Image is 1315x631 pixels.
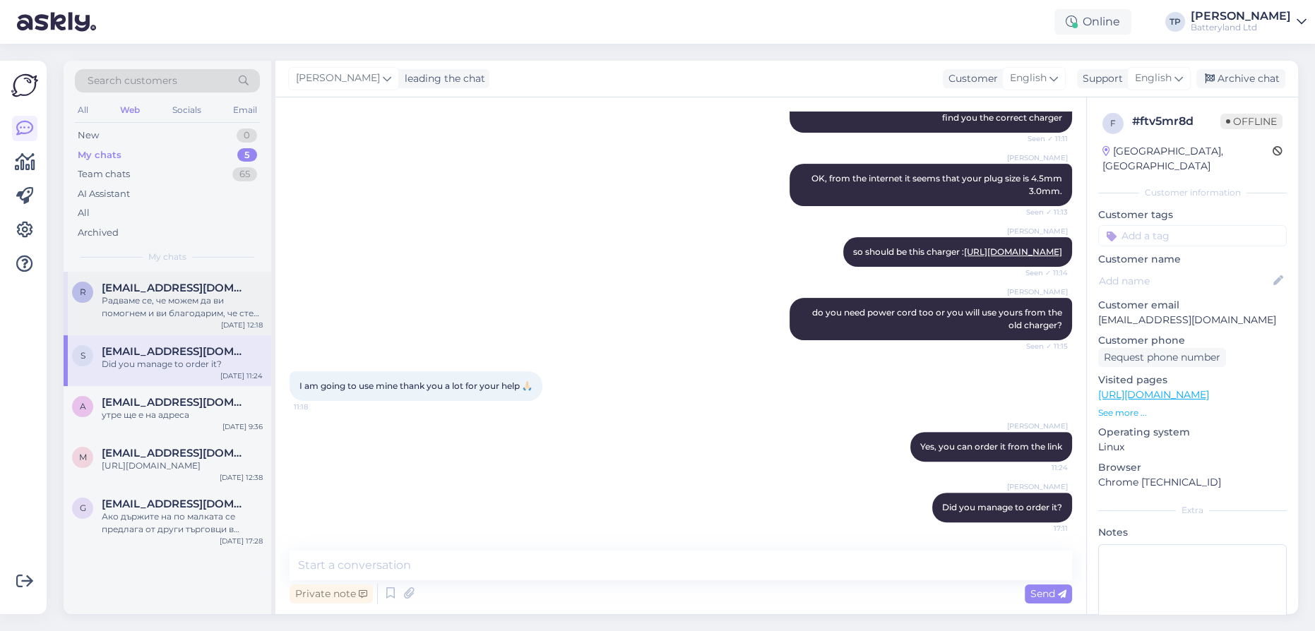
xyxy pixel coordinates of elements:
[221,320,263,330] div: [DATE] 12:18
[220,472,263,483] div: [DATE] 12:38
[237,148,257,162] div: 5
[1077,71,1123,86] div: Support
[78,167,130,181] div: Team chats
[11,72,38,99] img: Askly Logo
[102,358,263,371] div: Did you manage to order it?
[1007,421,1068,431] span: [PERSON_NAME]
[1191,22,1291,33] div: Batteryland Ltd
[222,421,263,432] div: [DATE] 9:36
[148,251,186,263] span: My chats
[1098,440,1287,455] p: Linux
[1196,69,1285,88] div: Archive chat
[1054,9,1131,35] div: Online
[1102,144,1273,174] div: [GEOGRAPHIC_DATA], [GEOGRAPHIC_DATA]
[812,307,1064,330] span: do you need power cord too or you will use yours from the old charger?
[1030,587,1066,600] span: Send
[1007,226,1068,236] span: [PERSON_NAME]
[1015,207,1068,217] span: Seen ✓ 11:13
[78,187,130,201] div: AI Assistant
[88,73,177,88] span: Search customers
[1098,186,1287,199] div: Customer information
[1220,114,1283,129] span: Offline
[80,287,86,297] span: r
[1098,475,1287,490] p: Chrome [TECHNICAL_ID]
[1098,373,1287,387] p: Visited pages
[399,71,485,86] div: leading the chat
[237,128,257,143] div: 0
[1098,298,1287,313] p: Customer email
[169,101,204,119] div: Socials
[1098,425,1287,440] p: Operating system
[1010,71,1047,86] span: English
[1135,71,1172,86] span: English
[102,396,249,409] span: alekschoy77@gmail.com
[220,371,263,381] div: [DATE] 11:24
[1015,523,1068,534] span: 17:11
[1098,225,1287,246] input: Add a tag
[117,101,143,119] div: Web
[78,148,121,162] div: My chats
[1132,113,1220,130] div: # ftv5mr8d
[80,503,86,513] span: g
[1015,462,1068,473] span: 11:24
[1099,273,1271,289] input: Add name
[102,282,249,294] span: radoslav_haitov@abv.bg
[102,409,263,421] div: утре ще е на адреса
[943,71,998,86] div: Customer
[78,128,99,143] div: New
[1007,152,1068,163] span: [PERSON_NAME]
[964,246,1062,257] a: [URL][DOMAIN_NAME]
[1098,348,1226,367] div: Request phone number
[1098,252,1287,267] p: Customer name
[78,206,90,220] div: All
[75,101,91,119] div: All
[220,536,263,546] div: [DATE] 17:28
[1098,504,1287,517] div: Extra
[102,294,263,320] div: Радваме се, че можем да ви помогнем и ви благодарим, че сте наш клиент!
[1098,313,1287,327] p: [EMAIL_ADDRESS][DOMAIN_NAME]
[1015,268,1068,278] span: Seen ✓ 11:14
[1191,11,1307,33] a: [PERSON_NAME]Batteryland Ltd
[1015,341,1068,351] span: Seen ✓ 11:15
[78,226,119,240] div: Archived
[102,447,249,459] span: m_a_g_i_c@abv.bg
[102,345,249,358] span: sotos85514@gmail.com
[1015,133,1068,144] span: Seen ✓ 11:11
[232,167,257,181] div: 65
[1165,12,1185,32] div: TP
[290,584,373,603] div: Private note
[81,350,85,361] span: s
[80,401,86,411] span: a
[942,502,1062,512] span: Did you manage to order it?
[102,459,263,472] div: [URL][DOMAIN_NAME]
[1098,333,1287,348] p: Customer phone
[853,246,1062,257] span: so should be this charger :
[299,380,532,391] span: I am going to use mine thank you a lot for your help 🙏🏻
[920,441,1062,452] span: Yes, you can order it from the link
[1098,407,1287,419] p: See more ...
[1191,11,1291,22] div: [PERSON_NAME]
[296,71,380,86] span: [PERSON_NAME]
[1098,460,1287,475] p: Browser
[102,510,263,536] div: Ако държите на по малката се предлага от други търговци в [GEOGRAPHIC_DATA]
[811,173,1064,196] span: OK, from the internet it seems that your plug size is 4.5mm 3.0mm.
[1110,118,1116,128] span: f
[1098,525,1287,540] p: Notes
[1098,388,1209,401] a: [URL][DOMAIN_NAME]
[102,498,249,510] span: gorian.gorianov@sfa.bg
[1007,287,1068,297] span: [PERSON_NAME]
[79,452,87,462] span: m
[1098,208,1287,222] p: Customer tags
[1007,481,1068,492] span: [PERSON_NAME]
[294,402,347,412] span: 11:18
[230,101,260,119] div: Email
